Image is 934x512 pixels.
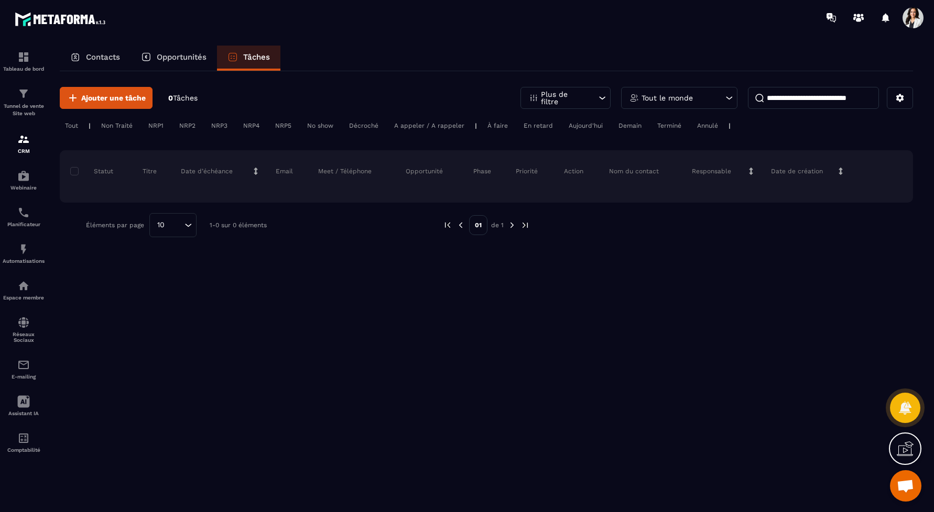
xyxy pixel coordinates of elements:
a: Opportunités [131,46,217,71]
p: Contacts [86,52,120,62]
p: Assistant IA [3,410,45,416]
img: automations [17,243,30,255]
div: NRP5 [270,119,297,132]
p: CRM [3,148,45,154]
a: formationformationTableau de bord [3,43,45,80]
input: Search for option [168,219,182,231]
img: automations [17,280,30,292]
p: Priorité [516,167,538,175]
img: scheduler [17,206,30,219]
img: logo [15,9,109,29]
a: social-networksocial-networkRéseaux Sociaux [3,308,45,351]
p: 01 [469,215,487,235]
p: Phase [473,167,491,175]
p: 1-0 sur 0 éléments [210,221,267,229]
p: Planificateur [3,221,45,227]
img: accountant [17,432,30,444]
img: formation [17,133,30,146]
p: Date de création [771,167,823,175]
a: automationsautomationsWebinaire [3,162,45,198]
div: A appeler / A rappeler [389,119,470,132]
p: | [475,122,477,129]
span: Ajouter une tâche [81,93,146,103]
div: NRP3 [206,119,233,132]
img: next [520,220,530,230]
p: Webinaire [3,185,45,191]
img: prev [456,220,465,230]
p: Comptabilité [3,447,45,453]
p: Tunnel de vente Site web [3,103,45,117]
p: Email [276,167,293,175]
p: Tableau de bord [3,66,45,72]
div: Annulé [692,119,723,132]
div: Terminé [652,119,687,132]
a: Tâches [217,46,280,71]
div: Search for option [149,213,197,237]
p: Meet / Téléphone [318,167,372,175]
img: formation [17,87,30,100]
div: Aujourd'hui [563,119,608,132]
img: social-network [17,316,30,329]
p: Responsable [692,167,731,175]
p: E-mailing [3,374,45,380]
p: Titre [143,167,157,175]
a: emailemailE-mailing [3,351,45,387]
p: Tout le monde [642,94,693,102]
div: En retard [518,119,558,132]
div: Non Traité [96,119,138,132]
p: 0 [168,93,198,103]
p: Automatisations [3,258,45,264]
p: Espace membre [3,295,45,300]
img: email [17,359,30,371]
a: automationsautomationsEspace membre [3,272,45,308]
p: Opportunité [406,167,443,175]
a: Assistant IA [3,387,45,424]
a: formationformationCRM [3,125,45,162]
p: Opportunités [157,52,207,62]
div: À faire [482,119,513,132]
p: de 1 [491,221,504,229]
span: 10 [154,219,168,231]
div: NRP2 [174,119,201,132]
p: Nom du contact [609,167,659,175]
img: next [507,220,517,230]
button: Ajouter une tâche [60,87,153,109]
a: formationformationTunnel de vente Site web [3,80,45,125]
a: accountantaccountantComptabilité [3,424,45,461]
p: Tâches [243,52,270,62]
p: | [89,122,91,129]
div: NRP4 [238,119,265,132]
p: Date d’échéance [181,167,233,175]
p: Éléments par page [86,221,144,229]
img: automations [17,170,30,182]
div: Demain [613,119,647,132]
a: automationsautomationsAutomatisations [3,235,45,272]
a: Contacts [60,46,131,71]
div: Tout [60,119,83,132]
div: Décroché [344,119,384,132]
img: formation [17,51,30,63]
p: Action [564,167,583,175]
p: | [729,122,731,129]
div: Ouvrir le chat [890,470,921,502]
p: Plus de filtre [541,91,587,105]
p: Statut [73,167,113,175]
img: prev [443,220,452,230]
p: Réseaux Sociaux [3,331,45,343]
div: No show [302,119,339,132]
a: schedulerschedulerPlanificateur [3,198,45,235]
span: Tâches [173,94,198,102]
div: NRP1 [143,119,169,132]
